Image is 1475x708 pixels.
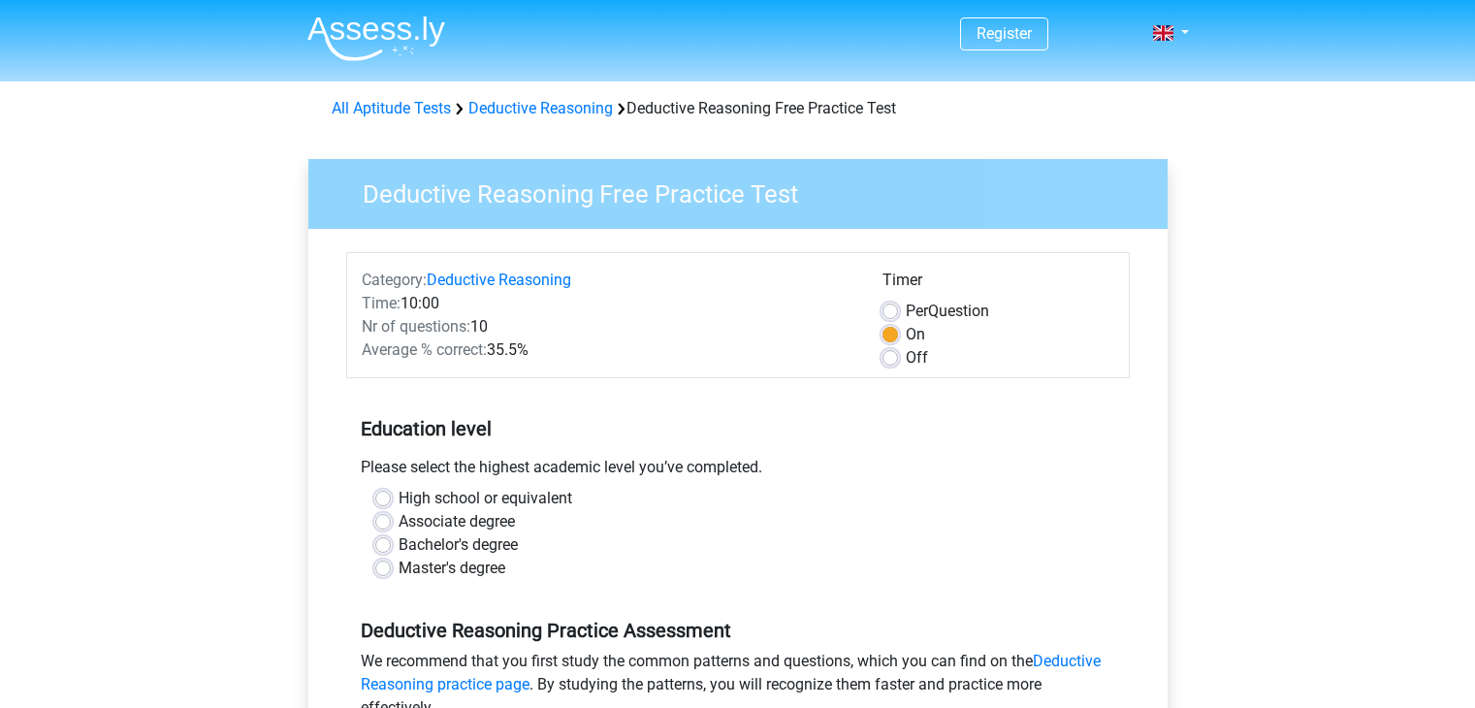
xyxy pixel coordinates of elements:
[906,300,989,323] label: Question
[906,346,928,370] label: Off
[427,271,571,289] a: Deductive Reasoning
[332,99,451,117] a: All Aptitude Tests
[346,456,1130,487] div: Please select the highest academic level you’ve completed.
[362,317,470,336] span: Nr of questions:
[399,510,515,533] label: Associate degree
[977,24,1032,43] a: Register
[324,97,1152,120] div: Deductive Reasoning Free Practice Test
[399,533,518,557] label: Bachelor's degree
[361,409,1115,448] h5: Education level
[347,315,868,338] div: 10
[362,340,487,359] span: Average % correct:
[399,557,505,580] label: Master's degree
[399,487,572,510] label: High school or equivalent
[362,294,401,312] span: Time:
[362,271,427,289] span: Category:
[361,619,1115,642] h5: Deductive Reasoning Practice Assessment
[906,323,925,346] label: On
[906,302,928,320] span: Per
[347,338,868,362] div: 35.5%
[882,269,1114,300] div: Timer
[307,16,445,61] img: Assessly
[339,172,1153,209] h3: Deductive Reasoning Free Practice Test
[347,292,868,315] div: 10:00
[468,99,613,117] a: Deductive Reasoning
